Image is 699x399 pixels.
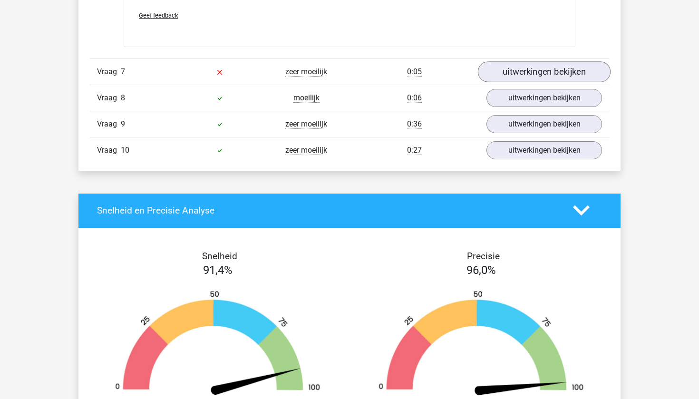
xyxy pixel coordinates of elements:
span: Geef feedback [139,12,178,19]
span: Vraag [97,66,121,78]
span: Vraag [97,92,121,104]
span: 96,0% [466,263,496,277]
span: Vraag [97,118,121,130]
img: 91.42dffeb922d7.png [100,290,335,399]
a: uitwerkingen bekijken [486,115,602,133]
a: uitwerkingen bekijken [486,141,602,159]
h4: Precisie [360,251,606,262]
span: 0:27 [407,146,422,155]
span: moeilijk [293,93,320,103]
h4: Snelheid en Precisie Analyse [97,205,559,216]
span: zeer moeilijk [285,146,327,155]
span: zeer moeilijk [285,119,327,129]
span: 0:05 [407,67,422,77]
a: uitwerkingen bekijken [486,89,602,107]
span: 10 [121,146,129,155]
span: 91,4% [203,263,233,277]
span: 0:36 [407,119,422,129]
span: 0:06 [407,93,422,103]
span: Vraag [97,145,121,156]
span: zeer moeilijk [285,67,327,77]
span: 8 [121,93,125,102]
span: 9 [121,119,125,128]
a: uitwerkingen bekijken [478,61,611,82]
img: 96.83268ea44d82.png [364,290,599,399]
span: 7 [121,67,125,76]
h4: Snelheid [97,251,342,262]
